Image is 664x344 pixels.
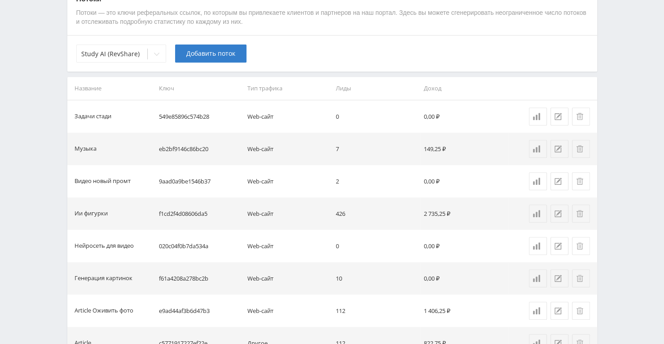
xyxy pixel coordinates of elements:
td: 0 [332,100,420,133]
button: Удалить [572,205,590,223]
td: 0,00 ₽ [420,100,509,133]
button: Редактировать [550,269,568,287]
td: f61a4208a278bc2b [155,262,244,295]
td: 10 [332,262,420,295]
button: Редактировать [550,302,568,320]
td: 7 [332,133,420,165]
td: Web-сайт [244,100,332,133]
span: Добавить поток [186,50,235,57]
td: eb2bf9146c86bc20 [155,133,244,165]
button: Удалить [572,172,590,190]
td: 2 [332,165,420,197]
td: Web-сайт [244,165,332,197]
td: Web-сайт [244,133,332,165]
button: Редактировать [550,237,568,255]
th: Лиды [332,77,420,100]
a: Статистика [529,140,547,158]
button: Редактировать [550,205,568,223]
button: Редактировать [550,172,568,190]
td: 112 [332,295,420,327]
td: 426 [332,197,420,230]
td: Web-сайт [244,262,332,295]
td: Web-сайт [244,230,332,262]
th: Название [67,77,156,100]
a: Статистика [529,205,547,223]
td: Web-сайт [244,295,332,327]
div: Задачи стади [75,112,111,122]
div: Генерация картинок [75,273,132,284]
td: 0,00 ₽ [420,262,509,295]
div: Article Оживить фото [75,306,133,316]
button: Удалить [572,302,590,320]
button: Удалить [572,140,590,158]
td: 149,25 ₽ [420,133,509,165]
p: Потоки — это ключи реферальных ссылок, по которым вы привлекаете клиентов и партнеров на наш порт... [76,9,588,26]
a: Статистика [529,172,547,190]
td: Web-сайт [244,197,332,230]
td: 0,00 ₽ [420,230,509,262]
td: 1 406,25 ₽ [420,295,509,327]
th: Ключ [155,77,244,100]
a: Статистика [529,107,547,125]
td: 0 [332,230,420,262]
button: Удалить [572,269,590,287]
td: f1cd2f4d08606da5 [155,197,244,230]
button: Удалить [572,237,590,255]
a: Статистика [529,237,547,255]
td: 2 735,25 ₽ [420,197,509,230]
a: Статистика [529,302,547,320]
div: Видео новый промт [75,176,131,187]
div: Музыка [75,144,97,154]
td: 549e85896c574b28 [155,100,244,133]
a: Статистика [529,269,547,287]
td: 020c04f0b7da534a [155,230,244,262]
button: Редактировать [550,107,568,125]
div: Ии фигурки [75,209,108,219]
td: 9aad0a9be1546b37 [155,165,244,197]
th: Тип трафика [244,77,332,100]
td: e9ad44af3b6d47b3 [155,295,244,327]
div: Нейросеть для видео [75,241,134,251]
button: Редактировать [550,140,568,158]
button: Удалить [572,107,590,125]
button: Добавить поток [175,45,246,63]
th: Доход [420,77,509,100]
td: 0,00 ₽ [420,165,509,197]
